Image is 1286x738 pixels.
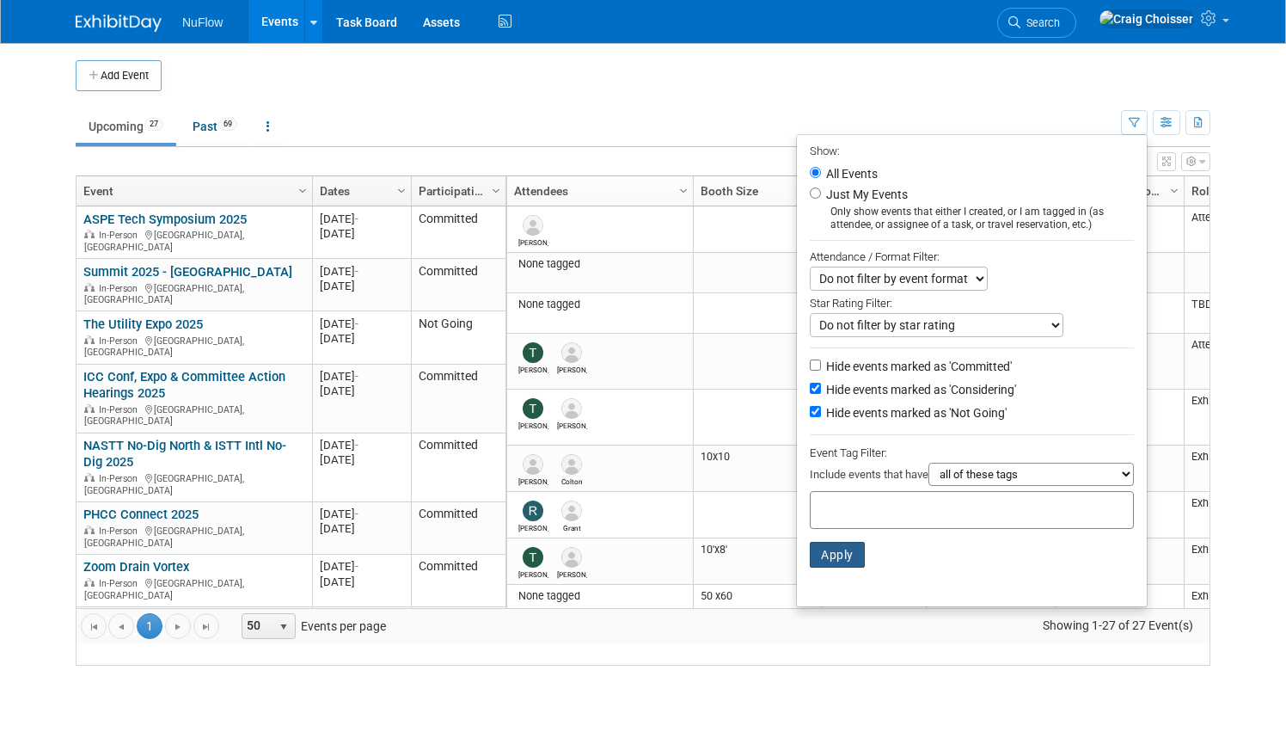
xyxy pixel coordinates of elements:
a: Search [997,8,1076,38]
div: [DATE] [320,384,403,398]
span: Events per page [220,613,403,639]
a: Column Settings [393,176,412,202]
a: Go to the next page [165,613,191,639]
a: Booth Size [701,176,811,206]
div: Event Tag Filter: [810,443,1134,463]
span: Column Settings [489,184,503,198]
a: Column Settings [487,176,506,202]
a: Upcoming27 [76,110,176,143]
div: [DATE] [320,507,403,521]
span: - [355,212,358,225]
img: In-Person Event [84,578,95,587]
div: [DATE] [320,212,403,226]
div: [GEOGRAPHIC_DATA], [GEOGRAPHIC_DATA] [83,470,304,496]
img: In-Person Event [84,283,95,292]
label: Hide events marked as 'Considering' [823,381,1016,398]
img: Chris Cheek [561,547,582,568]
img: Tom Bowman [523,547,543,568]
span: Go to the first page [87,620,101,634]
div: [DATE] [320,279,403,293]
span: Search [1020,16,1060,29]
a: Go to the last page [193,613,219,639]
div: [DATE] [320,331,403,346]
td: Exhibitor (only) [1184,390,1284,446]
span: Column Settings [1167,184,1181,198]
span: In-Person [99,404,143,415]
a: Column Settings [294,176,313,202]
a: The Utility Expo 2025 [83,317,203,332]
img: Mike Douglass [523,454,543,475]
div: [GEOGRAPHIC_DATA], [GEOGRAPHIC_DATA] [83,402,304,427]
td: TBD [1184,293,1284,334]
div: Ryan Klachko [518,521,548,532]
img: Chris Cheek [523,215,543,236]
div: Show: [810,139,1134,161]
td: Attendee (only) [1184,334,1284,390]
td: Not Going [411,311,505,364]
span: - [355,265,358,278]
span: - [355,507,358,520]
img: Colton McKeithen [561,454,582,475]
div: Colton McKeithen [557,475,587,486]
td: Committed [411,365,505,434]
div: [DATE] [320,452,403,467]
a: Participation [419,176,494,206]
span: In-Person [99,335,143,347]
div: [DATE] [320,438,403,452]
div: [DATE] [320,317,403,331]
label: Hide events marked as 'Not Going' [823,404,1007,421]
div: [DATE] [320,521,403,536]
img: Tom Bowman [523,398,543,419]
img: In-Person Event [84,404,95,413]
div: Tom Bowman [518,568,548,579]
div: Tom Bowman [518,363,548,374]
span: 1 [137,613,162,639]
a: ASPE Tech Symposium 2025 [83,212,247,227]
div: Chris Cheek [557,568,587,579]
span: Go to the previous page [114,620,128,634]
img: ExhibitDay [76,15,162,32]
img: In-Person Event [84,335,95,344]
div: [GEOGRAPHIC_DATA], [GEOGRAPHIC_DATA] [83,523,304,549]
img: Chris Cheek [561,342,582,363]
div: [DATE] [320,575,403,589]
img: Ryan Klachko [523,501,543,521]
label: All Events [823,168,878,180]
a: NASTT No-Dig North & ISTT Intl No-Dig 2025 [83,438,286,470]
label: Just My Events [823,186,908,203]
div: [DATE] [320,226,403,241]
div: Include events that have [810,463,1134,491]
div: None tagged [514,298,687,311]
span: Go to the last page [199,620,213,634]
span: Column Settings [296,184,309,198]
a: Past69 [180,110,250,143]
a: Column Settings [1166,176,1185,202]
span: In-Person [99,230,143,241]
td: Exhibitor/Sponsor [1184,585,1284,625]
div: None tagged [514,589,687,603]
div: [GEOGRAPHIC_DATA], [GEOGRAPHIC_DATA] [83,227,304,253]
a: Event [83,176,301,206]
a: Role [1191,176,1273,206]
a: Go to the previous page [108,613,134,639]
span: In-Person [99,283,143,294]
img: Grant Duxbury [561,501,582,521]
div: None tagged [514,257,687,271]
div: Tom Bowman [518,419,548,430]
button: Add Event [76,60,162,91]
div: [DATE] [320,369,403,384]
a: Column Settings [675,176,694,202]
span: 50 [242,614,272,638]
span: Column Settings [395,184,408,198]
a: Zoom Drain Vortex [83,559,189,575]
td: Committed [411,206,505,259]
div: Grant Duxbury [557,521,587,532]
span: In-Person [99,578,143,589]
img: In-Person Event [84,473,95,482]
span: 27 [144,118,163,131]
td: Committed [411,434,505,502]
span: 69 [218,118,237,131]
div: Star Rating Filter: [810,291,1134,313]
span: select [277,620,291,634]
span: In-Person [99,526,143,537]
